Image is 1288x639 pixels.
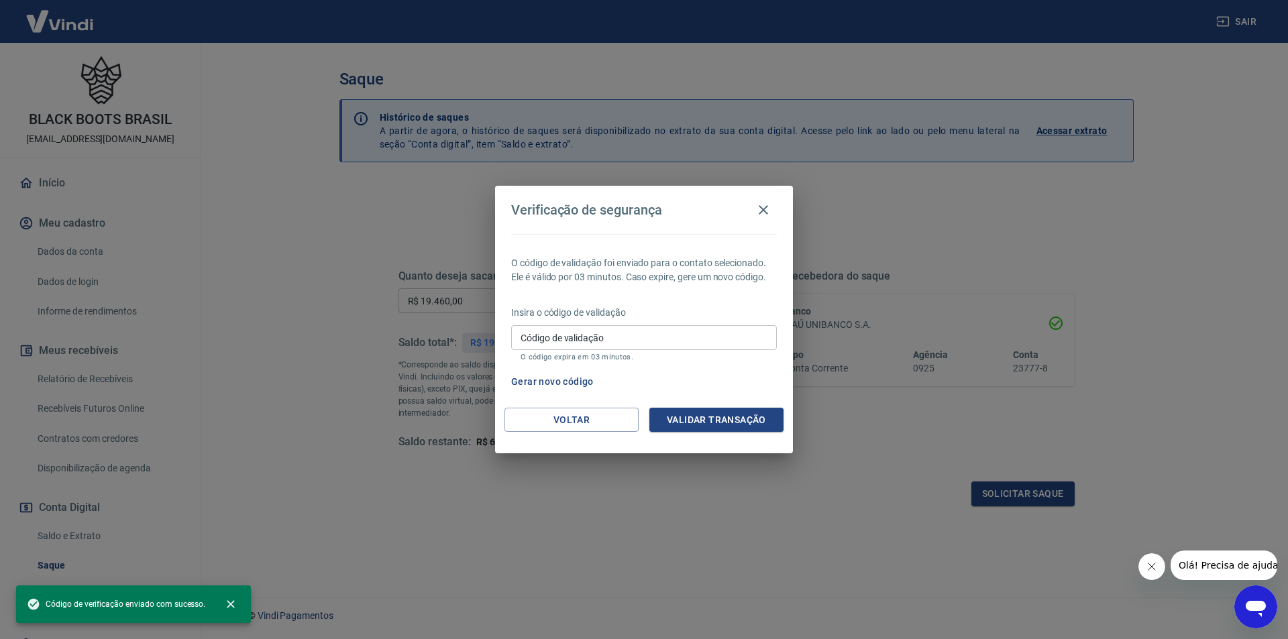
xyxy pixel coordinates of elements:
button: Validar transação [649,408,784,432]
span: Olá! Precisa de ajuda? [8,9,113,20]
span: Código de verificação enviado com sucesso. [27,597,205,611]
iframe: Botão para abrir a janela de mensagens [1234,585,1277,628]
button: close [216,589,246,619]
h4: Verificação de segurança [511,202,662,218]
p: O código expira em 03 minutos. [521,353,767,361]
button: Voltar [504,408,639,432]
button: Gerar novo código [506,369,599,394]
iframe: Mensagem da empresa [1171,550,1277,580]
p: O código de validação foi enviado para o contato selecionado. Ele é válido por 03 minutos. Caso e... [511,256,777,284]
p: Insira o código de validação [511,306,777,320]
iframe: Fechar mensagem [1138,553,1165,580]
